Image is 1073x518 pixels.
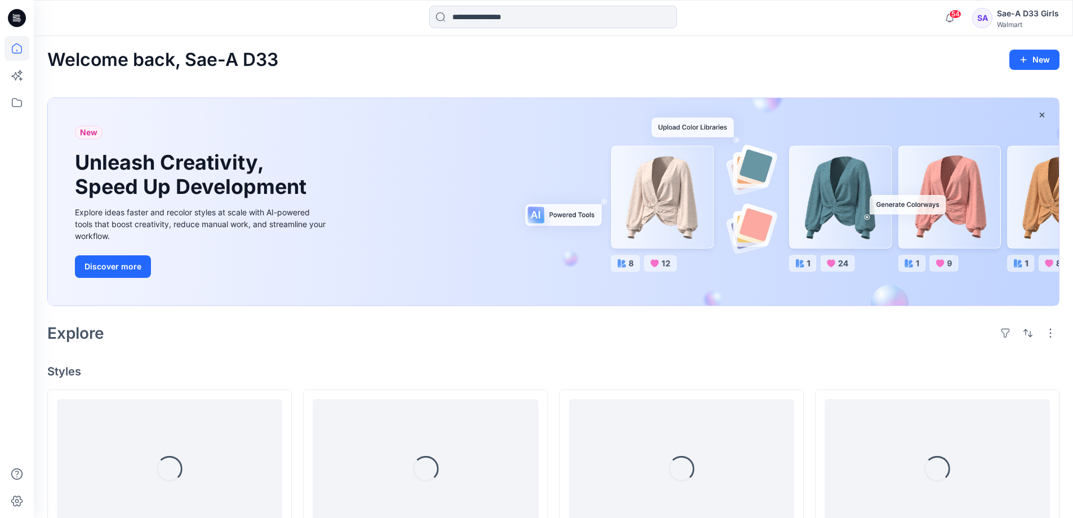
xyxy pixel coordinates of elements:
h1: Unleash Creativity, Speed Up Development [75,150,311,199]
h2: Welcome back, Sae-A D33 [47,50,278,70]
div: Explore ideas faster and recolor styles at scale with AI-powered tools that boost creativity, red... [75,206,328,242]
div: SA [972,8,992,28]
h2: Explore [47,324,104,342]
div: Walmart [997,20,1059,29]
button: New [1009,50,1059,70]
a: Discover more [75,255,328,278]
span: 54 [949,10,961,19]
span: New [80,126,97,139]
div: Sae-A D33 Girls [997,7,1059,20]
h4: Styles [47,365,1059,378]
button: Discover more [75,255,151,278]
